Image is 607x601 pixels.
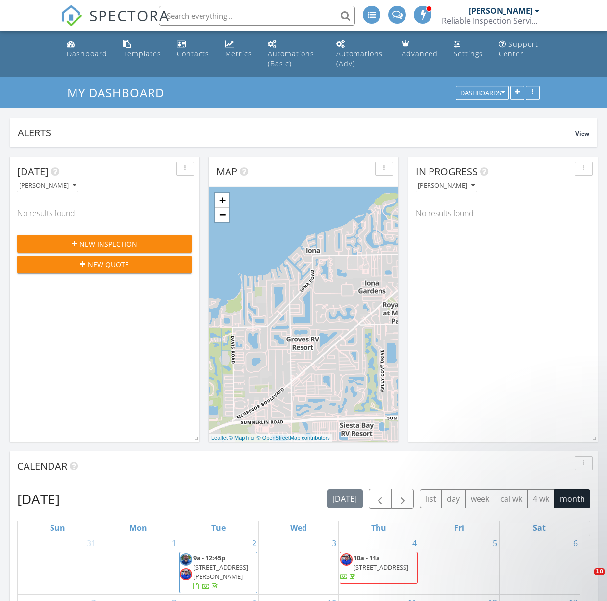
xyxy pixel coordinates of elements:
[88,260,129,270] span: New Quote
[170,535,178,551] a: Go to September 1, 2025
[225,49,252,58] div: Metrics
[257,435,330,441] a: © OpenStreetMap contributors
[330,535,338,551] a: Go to September 3, 2025
[418,183,475,189] div: [PERSON_NAME]
[216,165,237,178] span: Map
[250,535,258,551] a: Go to September 2, 2025
[354,553,380,562] span: 10a - 11a
[127,521,149,535] a: Monday
[456,86,509,100] button: Dashboards
[416,180,477,193] button: [PERSON_NAME]
[119,35,165,63] a: Templates
[89,5,170,26] span: SPECTORA
[63,35,111,63] a: Dashboard
[17,256,192,273] button: New Quote
[17,180,78,193] button: [PERSON_NAME]
[10,200,199,227] div: No results found
[454,49,483,58] div: Settings
[229,435,255,441] a: © MapTiler
[123,49,161,58] div: Templates
[469,6,532,16] div: [PERSON_NAME]
[193,563,248,581] span: [STREET_ADDRESS][PERSON_NAME]
[288,521,309,535] a: Wednesday
[499,39,538,58] div: Support Center
[17,235,192,253] button: New Inspection
[574,568,597,591] iframe: Intercom live chat
[221,35,256,63] a: Metrics
[209,521,228,535] a: Tuesday
[408,200,598,227] div: No results found
[85,535,98,551] a: Go to August 31, 2025
[339,535,419,594] td: Go to September 4, 2025
[410,535,419,551] a: Go to September 4, 2025
[416,165,478,178] span: In Progress
[527,489,555,508] button: 4 wk
[209,434,332,442] div: |
[340,552,418,584] a: 10a - 11a [STREET_ADDRESS]
[268,49,314,68] div: Automations (Basic)
[18,535,98,594] td: Go to August 31, 2025
[332,35,390,73] a: Automations (Advanced)
[594,568,605,575] span: 10
[441,489,466,508] button: day
[79,239,137,249] span: New Inspection
[180,568,192,580] img: 20250323_132607_1.jpg
[354,563,408,572] span: [STREET_ADDRESS]
[98,535,178,594] td: Go to September 1, 2025
[402,49,438,58] div: Advanced
[159,6,355,26] input: Search everything...
[575,130,589,138] span: View
[340,553,353,566] img: 20250323_132607_1.jpg
[460,90,505,97] div: Dashboards
[67,49,107,58] div: Dashboard
[327,489,363,508] button: [DATE]
[17,459,67,472] span: Calendar
[465,489,495,508] button: week
[193,553,248,591] a: 9a - 12:45p [STREET_ADDRESS][PERSON_NAME]
[19,183,76,189] div: [PERSON_NAME]
[180,553,192,566] img: 20250424_110702.jpg
[178,535,258,594] td: Go to September 2, 2025
[495,35,544,63] a: Support Center
[495,489,528,508] button: cal wk
[48,521,67,535] a: Sunday
[554,489,590,508] button: month
[173,35,213,63] a: Contacts
[369,521,388,535] a: Thursday
[398,35,442,63] a: Advanced
[215,193,229,208] a: Zoom in
[369,489,392,509] button: Previous month
[61,5,82,26] img: The Best Home Inspection Software - Spectora
[450,35,487,63] a: Settings
[336,49,383,68] div: Automations (Adv)
[340,553,408,581] a: 10a - 11a [STREET_ADDRESS]
[442,16,540,26] div: Reliable Inspection Services, LLC.
[17,165,49,178] span: [DATE]
[258,535,339,594] td: Go to September 3, 2025
[18,126,575,139] div: Alerts
[193,553,225,562] span: 9a - 12:45p
[17,489,60,509] h2: [DATE]
[215,208,229,222] a: Zoom out
[420,489,442,508] button: list
[391,489,414,509] button: Next month
[61,13,170,34] a: SPECTORA
[177,49,209,58] div: Contacts
[179,552,257,593] a: 9a - 12:45p [STREET_ADDRESS][PERSON_NAME]
[67,84,173,101] a: My Dashboard
[211,435,228,441] a: Leaflet
[264,35,325,73] a: Automations (Basic)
